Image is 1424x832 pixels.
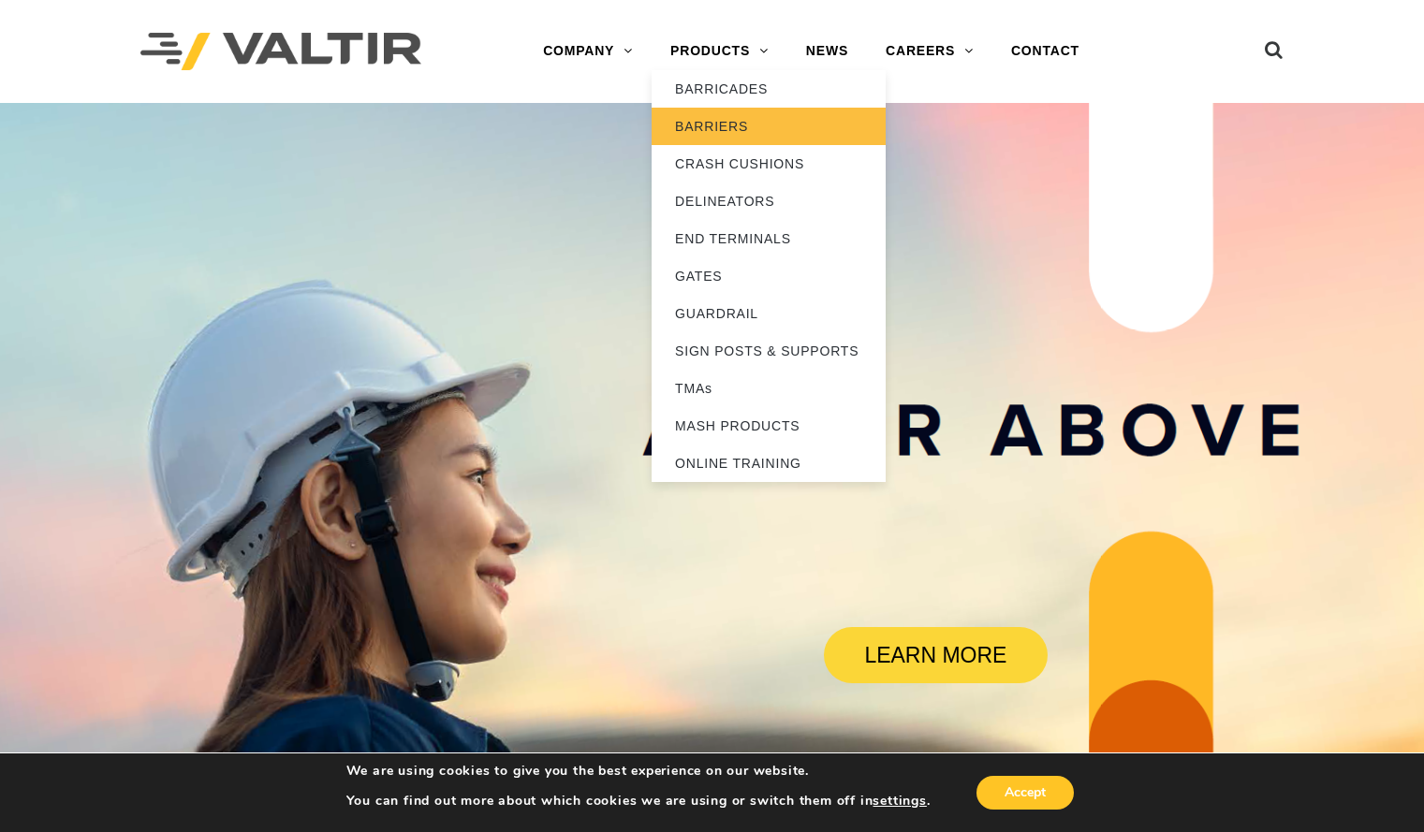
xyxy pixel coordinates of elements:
a: GATES [652,257,886,295]
button: Accept [976,776,1074,810]
a: NEWS [787,33,867,70]
a: BARRIERS [652,108,886,145]
a: COMPANY [524,33,652,70]
a: PRODUCTS [652,33,787,70]
img: Valtir [140,33,421,71]
a: ONLINE TRAINING [652,445,886,482]
a: TMAs [652,370,886,407]
a: MASH PRODUCTS [652,407,886,445]
a: DELINEATORS [652,182,886,220]
a: BARRICADES [652,70,886,108]
a: SIGN POSTS & SUPPORTS [652,332,886,370]
p: We are using cookies to give you the best experience on our website. [346,763,931,780]
p: You can find out more about which cookies we are using or switch them off in . [346,793,931,810]
a: END TERMINALS [652,220,886,257]
a: CONTACT [992,33,1098,70]
a: CAREERS [867,33,992,70]
button: settings [873,793,926,810]
a: CRASH CUSHIONS [652,145,886,182]
a: GUARDRAIL [652,295,886,332]
a: LEARN MORE [824,627,1047,683]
